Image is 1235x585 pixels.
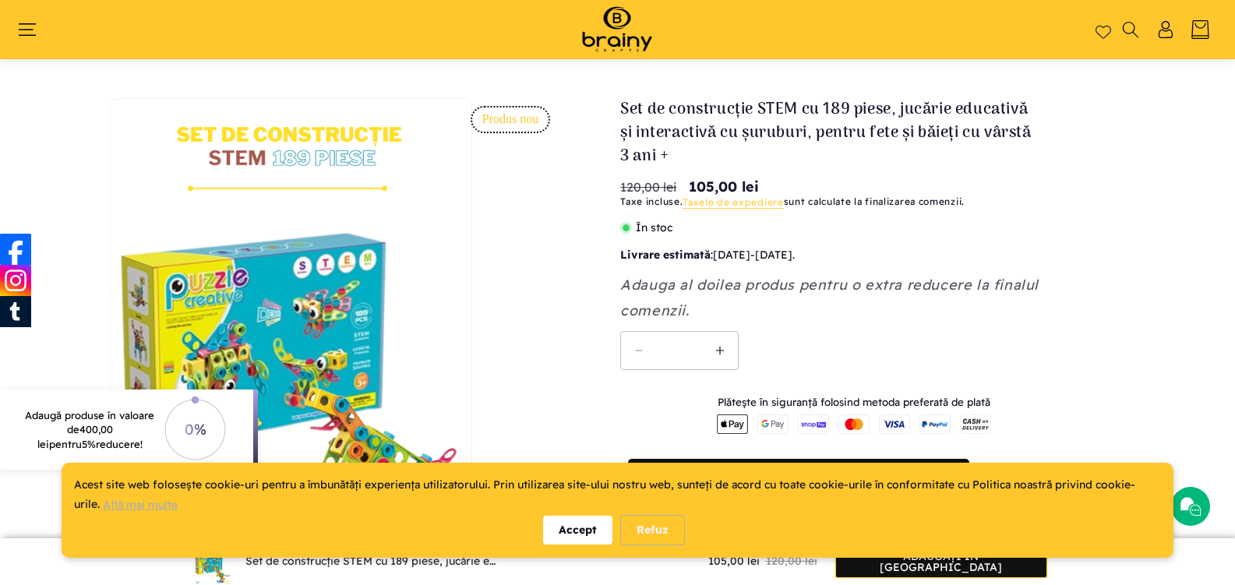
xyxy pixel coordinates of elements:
div: Acest site web folosește cookie-uri pentru a îmbunătăți experiența utilizatorului. Prin utilizare... [74,475,1161,515]
span: [DATE] [713,248,750,262]
div: Adăugați în [GEOGRAPHIC_DATA] [836,546,1046,577]
span: 105,00 lei [689,176,759,197]
s: 120,00 lei [620,178,676,196]
b: Livrare estimată [620,248,711,262]
span: [DATE] [755,248,792,262]
img: Chat icon [1179,495,1202,518]
div: Accept [543,516,612,544]
p: Adaugă produse în valoare de pentru reducere! [21,408,158,451]
em: Adauga al doilea produs pentru o extra reducere la finalul comenzii. [620,276,1039,319]
img: Product thumbnail [194,538,231,585]
a: Wishlist page link [1096,22,1111,37]
a: Taxele de expediere [683,196,783,208]
summary: Căutați [1120,21,1140,38]
span: 120,00 lei [766,554,817,569]
small: Plătește în siguranță folosind metoda preferată de plată [718,396,990,408]
span: 400,00 lei [37,423,113,449]
span: 5% [82,438,96,450]
text: 0% [184,420,206,439]
p: : - . [620,245,1088,265]
span: Produs nou [471,106,550,133]
div: Taxe incluse. sunt calculate la finalizarea comenzii. [620,194,1088,210]
h1: Set de construcție STEM cu 189 piese, jucărie educativă și interactivă cu șuruburi, pentru fete ș... [620,98,1041,168]
p: În stoc [620,218,1088,238]
span: 105,00 lei [708,554,760,569]
summary: Meniu [25,21,44,38]
div: Set de construcție STEM cu 189 piese, jucărie educativă și interactivă cu șuruburi, pentru fete ș... [245,554,499,569]
a: Află mai multe [103,498,178,512]
img: Brainy Crafts [566,4,668,55]
div: Refuz [620,515,685,545]
button: Adăugați în [GEOGRAPHIC_DATA] [628,459,969,498]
